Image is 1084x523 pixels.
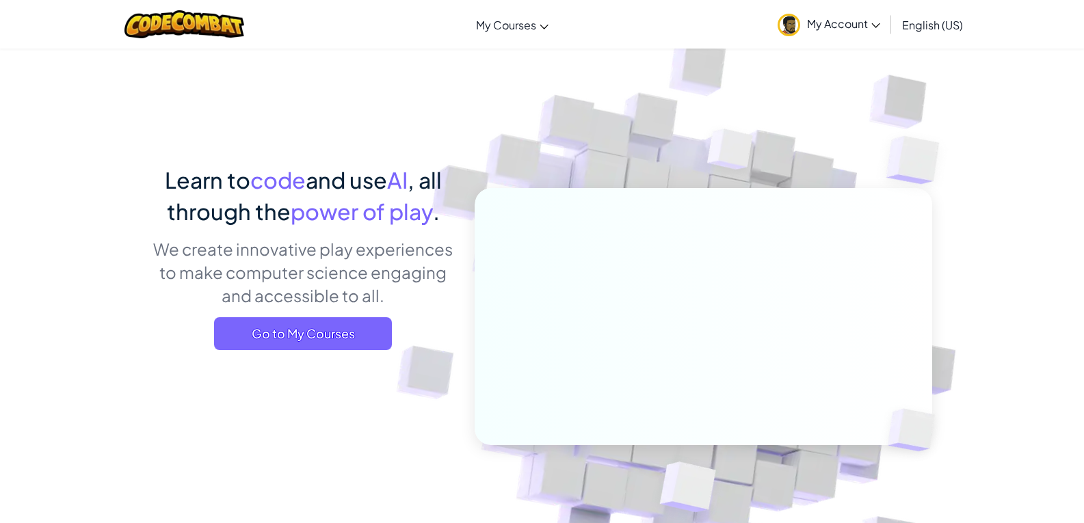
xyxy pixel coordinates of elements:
[864,380,967,480] img: Overlap cubes
[807,16,880,31] span: My Account
[250,166,306,193] span: code
[153,237,454,307] p: We create innovative play experiences to make computer science engaging and accessible to all.
[124,10,244,38] img: CodeCombat logo
[165,166,250,193] span: Learn to
[476,18,536,32] span: My Courses
[387,166,408,193] span: AI
[433,198,440,225] span: .
[214,317,392,350] a: Go to My Courses
[306,166,387,193] span: and use
[895,6,970,43] a: English (US)
[291,198,433,225] span: power of play
[771,3,887,46] a: My Account
[859,103,977,218] img: Overlap cubes
[681,102,780,204] img: Overlap cubes
[902,18,963,32] span: English (US)
[469,6,555,43] a: My Courses
[778,14,800,36] img: avatar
